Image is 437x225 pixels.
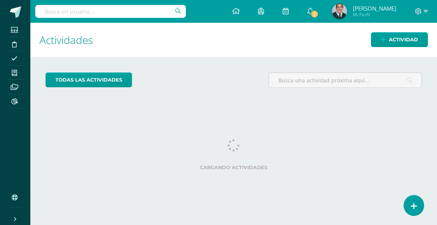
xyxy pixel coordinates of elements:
span: Mi Perfil [353,11,396,18]
span: 1 [310,10,319,18]
label: Cargando actividades [46,165,422,170]
a: Actividad [371,32,428,47]
span: Actividad [389,33,418,47]
img: a9976b1cad2e56b1ca6362e8fabb9e16.png [332,4,347,19]
a: todas las Actividades [46,72,132,87]
input: Busca una actividad próxima aquí... [269,73,421,88]
h1: Actividades [39,23,428,57]
span: [PERSON_NAME] [353,5,396,12]
input: Busca un usuario... [35,5,186,18]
